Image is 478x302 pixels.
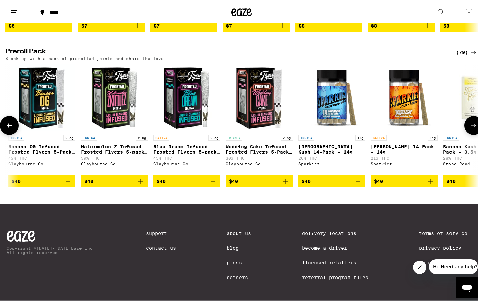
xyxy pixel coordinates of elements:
[227,244,251,249] a: Blog
[5,55,166,59] p: Stock up with a pack of prerolled joints and share the love.
[226,160,293,164] div: Claybourne Co.
[371,21,377,27] span: $8
[456,275,478,297] iframe: Button to launch messaging window
[298,62,365,130] img: Sparkiez - Hindu Kush 14-Pack - 14g
[226,21,232,27] span: $7
[281,133,293,139] p: 2.5g
[371,62,438,174] a: Open page for Jack 14-Pack - 14g from Sparkiez
[8,154,75,159] p: 42% THC
[298,154,365,159] p: 20% THC
[154,21,160,27] span: $7
[8,174,75,185] button: Add to bag
[298,160,365,164] div: Sparkiez
[295,18,362,30] button: Add to bag
[84,177,93,182] span: $40
[153,62,220,174] a: Open page for Blue Dream Infused Frosted Flyers 5-pack 2.5g from Claybourne Co.
[355,133,365,139] p: 14g
[368,18,435,30] button: Add to bag
[302,244,368,249] a: Become a Driver
[81,174,148,185] button: Add to bag
[81,154,148,159] p: 39% THC
[374,177,383,182] span: $40
[226,142,293,153] p: Wedding Cake Infused Frosted Flyers 5-Pack - 2.5g
[81,62,148,174] a: Open page for Watermelon Z Infused Frosted Flyers 5-pack - 2.5g from Claybourne Co.
[227,258,251,264] a: Press
[81,142,148,153] p: Watermelon Z Infused Frosted Flyers 5-pack - 2.5g
[81,160,148,164] div: Claybourne Co.
[153,160,220,164] div: Claybourne Co.
[146,244,176,249] a: Contact Us
[371,133,387,139] p: SATIVA
[81,21,87,27] span: $7
[153,154,220,159] p: 45% THC
[136,133,148,139] p: 2.5g
[371,62,438,130] img: Sparkiez - Jack 14-Pack - 14g
[456,47,478,55] a: (79)
[63,133,75,139] p: 2.5g
[226,133,242,139] p: HYBRID
[298,133,314,139] p: INDICA
[371,142,438,153] p: [PERSON_NAME] 14-Pack - 14g
[302,229,368,234] a: Delivery Locations
[8,62,75,174] a: Open page for Banana OG Infused Frosted Flyers 5-Pack - 2.5g from Claybourne Co.
[157,177,166,182] span: $40
[302,258,368,264] a: Licensed Retailers
[229,177,238,182] span: $40
[371,174,438,185] button: Add to bag
[298,142,365,153] p: [DEMOGRAPHIC_DATA] Kush 14-Pack - 14g
[443,21,449,27] span: $8
[223,18,290,30] button: Add to bag
[226,62,293,174] a: Open page for Wedding Cake Infused Frosted Flyers 5-Pack - 2.5g from Claybourne Co.
[419,244,476,249] a: Privacy Policy
[81,62,148,130] img: Claybourne Co. - Watermelon Z Infused Frosted Flyers 5-pack - 2.5g
[302,273,368,279] a: Referral Program Rules
[8,160,75,164] div: Claybourne Co.
[9,21,15,27] span: $6
[299,21,305,27] span: $8
[78,18,145,30] button: Add to bag
[146,229,176,234] a: Support
[12,177,21,182] span: $40
[208,133,220,139] p: 2.5g
[226,174,293,185] button: Add to bag
[153,142,220,153] p: Blue Dream Infused Frosted Flyers 5-pack 2.5g
[8,133,24,139] p: INDICA
[5,18,72,30] button: Add to bag
[150,18,217,30] button: Add to bag
[371,154,438,159] p: 21% THC
[7,244,95,253] p: Copyright © [DATE]-[DATE] Eaze Inc. All rights reserved.
[298,62,365,174] a: Open page for Hindu Kush 14-Pack - 14g from Sparkiez
[153,62,220,130] img: Claybourne Co. - Blue Dream Infused Frosted Flyers 5-pack 2.5g
[428,133,438,139] p: 14g
[226,62,293,130] img: Claybourne Co. - Wedding Cake Infused Frosted Flyers 5-Pack - 2.5g
[8,142,75,153] p: Banana OG Infused Frosted Flyers 5-Pack - 2.5g
[443,133,459,139] p: INDICA
[413,259,426,272] iframe: Close message
[226,154,293,159] p: 30% THC
[153,174,220,185] button: Add to bag
[227,273,251,279] a: Careers
[227,229,251,234] a: About Us
[429,258,478,272] iframe: Message from company
[8,62,75,130] img: Claybourne Co. - Banana OG Infused Frosted Flyers 5-Pack - 2.5g
[81,133,97,139] p: INDICA
[371,160,438,164] div: Sparkiez
[298,174,365,185] button: Add to bag
[302,177,311,182] span: $40
[153,133,169,139] p: SATIVA
[5,47,445,55] h2: Preroll Pack
[419,229,476,234] a: Terms of Service
[446,177,456,182] span: $40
